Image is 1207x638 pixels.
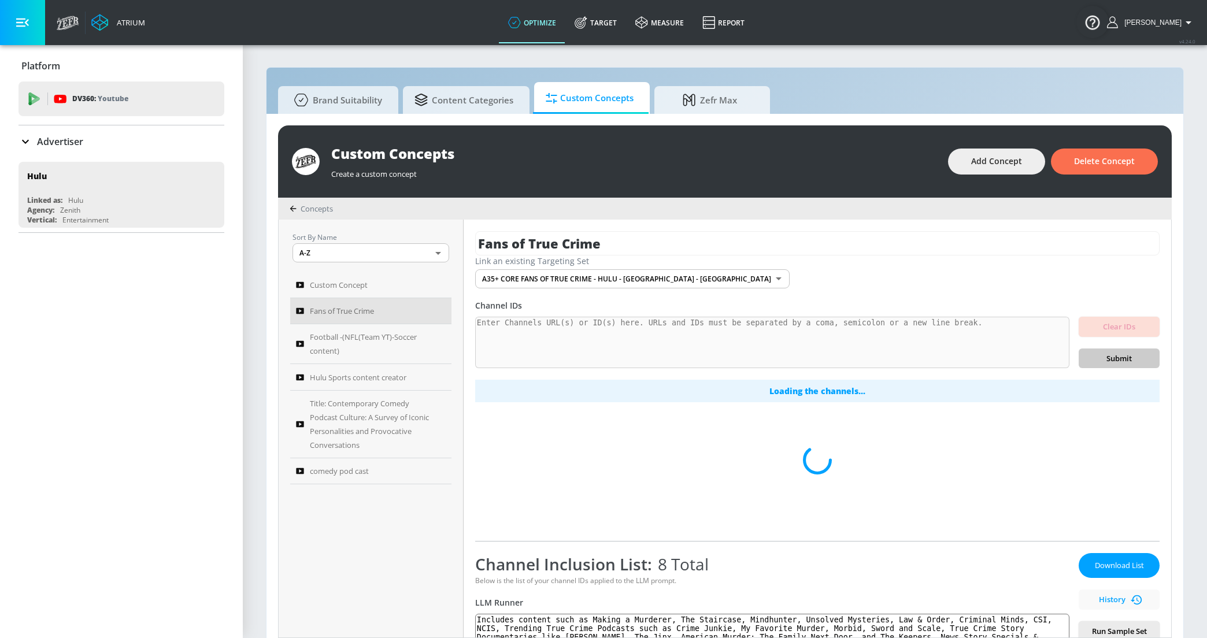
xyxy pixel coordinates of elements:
[414,86,513,114] span: Content Categories
[1076,6,1109,38] button: Open Resource Center
[1083,593,1155,606] span: History
[290,391,451,458] a: Title: Contemporary Comedy Podcast Culture: A Survey of Iconic Personalities and Provocative Conv...
[475,597,1069,608] div: LLM Runner
[290,86,382,114] span: Brand Suitability
[60,205,80,215] div: Zenith
[18,125,224,158] div: Advertiser
[475,255,1160,266] div: Link an existing Targeting Set
[18,162,224,228] div: HuluLinked as:HuluAgency:ZenithVertical:Entertainment
[18,50,224,82] div: Platform
[652,553,709,575] span: 8 Total
[27,170,47,181] div: Hulu
[475,380,1160,402] div: Loading the channels...
[310,278,368,292] span: Custom Concept
[91,14,145,31] a: Atrium
[565,2,626,43] a: Target
[1179,38,1195,44] span: v 4.24.0
[546,84,634,112] span: Custom Concepts
[290,298,451,325] a: Fans of True Crime
[27,205,54,215] div: Agency:
[475,269,790,288] div: A35+ CORE FANS OF TRUE CRIME - HULU - [GEOGRAPHIC_DATA] - [GEOGRAPHIC_DATA]
[475,553,1069,575] div: Channel Inclusion List:
[290,458,451,485] a: comedy pod cast
[293,243,449,262] div: A-Z
[666,86,754,114] span: Zefr Max
[1090,559,1148,572] span: Download List
[1120,18,1182,27] span: login as: rebecca.streightiff@zefr.com
[310,304,374,318] span: Fans of True Crime
[18,81,224,116] div: DV360: Youtube
[971,154,1022,169] span: Add Concept
[98,92,128,105] p: Youtube
[475,576,1069,585] div: Below is the list of your channel IDs applied to the LLM prompt.
[310,370,406,384] span: Hulu Sports content creator
[112,17,145,28] div: Atrium
[290,272,451,298] a: Custom Concept
[626,2,693,43] a: measure
[290,364,451,391] a: Hulu Sports content creator
[290,324,451,364] a: Football -(NFL(Team YT)-Soccer content)
[62,215,109,225] div: Entertainment
[293,231,449,243] p: Sort By Name
[948,149,1045,175] button: Add Concept
[1079,553,1160,578] button: Download List
[1079,317,1160,337] button: Clear IDs
[37,135,83,148] p: Advertiser
[27,195,62,205] div: Linked as:
[290,203,333,214] div: Concepts
[72,92,128,105] p: DV360:
[1088,625,1150,638] span: Run Sample Set
[1107,16,1195,29] button: [PERSON_NAME]
[310,396,430,452] span: Title: Contemporary Comedy Podcast Culture: A Survey of Iconic Personalities and Provocative Conv...
[331,144,936,163] div: Custom Concepts
[331,163,936,179] div: Create a custom concept
[310,330,430,358] span: Football -(NFL(Team YT)-Soccer content)
[1079,589,1160,610] button: History
[499,2,565,43] a: optimize
[1051,149,1158,175] button: Delete Concept
[21,60,60,72] p: Platform
[693,2,754,43] a: Report
[301,203,333,214] span: Concepts
[1074,154,1135,169] span: Delete Concept
[475,300,1160,311] div: Channel IDs
[310,464,369,478] span: comedy pod cast
[27,215,57,225] div: Vertical:
[68,195,83,205] div: Hulu
[1088,320,1150,333] span: Clear IDs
